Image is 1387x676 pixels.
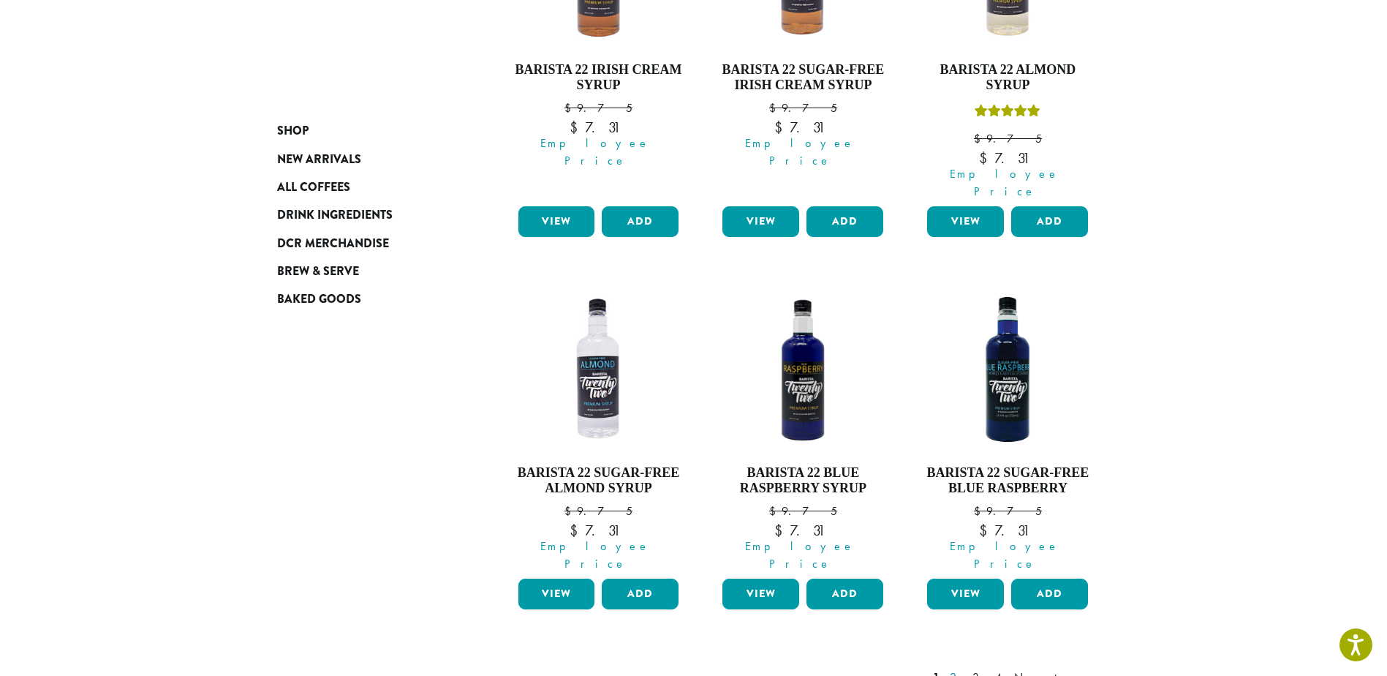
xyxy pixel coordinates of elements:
[719,465,887,497] h4: Barista 22 Blue Raspberry Syrup
[923,465,1092,497] h4: Barista 22 Sugar-Free Blue Raspberry
[570,521,585,540] span: $
[927,206,1004,237] a: View
[774,521,790,540] span: $
[277,230,453,258] a: DCR Merchandise
[277,145,453,173] a: New Arrivals
[570,521,627,540] bdi: 7.31
[277,151,361,169] span: New Arrivals
[774,118,790,137] span: $
[719,285,887,573] a: Barista 22 Blue Raspberry Syrup $9.75 Employee Price
[564,503,632,519] bdi: 9.75
[1011,579,1088,609] button: Add
[918,165,1092,200] span: Employee Price
[975,102,1040,124] div: Rated 5.00 out of 5
[774,118,832,137] bdi: 7.31
[918,538,1092,573] span: Employee Price
[769,503,782,519] span: $
[806,206,883,237] button: Add
[713,135,887,170] span: Employee Price
[277,179,350,197] span: All Coffees
[923,285,1092,454] img: SF-BLUE-RASPBERRY-e1715970249262.png
[277,235,389,253] span: DCR Merchandise
[515,465,683,497] h4: Barista 22 Sugar-Free Almond Syrup
[518,579,595,609] a: View
[769,503,837,519] bdi: 9.75
[509,135,683,170] span: Employee Price
[719,62,887,94] h4: Barista 22 Sugar-Free Irish Cream Syrup
[277,122,309,140] span: Shop
[564,100,577,116] span: $
[722,206,799,237] a: View
[277,290,361,309] span: Baked Goods
[564,503,577,519] span: $
[277,117,453,145] a: Shop
[602,579,679,609] button: Add
[974,131,986,146] span: $
[974,503,986,519] span: $
[602,206,679,237] button: Add
[277,285,453,313] a: Baked Goods
[564,100,632,116] bdi: 9.75
[722,579,799,609] a: View
[1011,206,1088,237] button: Add
[769,100,782,116] span: $
[277,263,359,281] span: Brew & Serve
[518,206,595,237] a: View
[979,149,1037,168] bdi: 7.31
[514,285,682,454] img: B22-SF-ALMOND-300x300.png
[719,285,887,454] img: B22-Blue-Raspberry-1200x-300x300.png
[515,285,683,573] a: Barista 22 Sugar-Free Almond Syrup $9.75 Employee Price
[713,538,887,573] span: Employee Price
[774,521,832,540] bdi: 7.31
[806,579,883,609] button: Add
[979,149,994,168] span: $
[277,258,453,285] a: Brew & Serve
[923,285,1092,573] a: Barista 22 Sugar-Free Blue Raspberry $9.75 Employee Price
[974,503,1042,519] bdi: 9.75
[927,579,1004,609] a: View
[509,538,683,573] span: Employee Price
[570,118,627,137] bdi: 7.31
[277,173,453,201] a: All Coffees
[923,62,1092,94] h4: Barista 22 Almond Syrup
[974,131,1042,146] bdi: 9.75
[515,62,683,94] h4: Barista 22 Irish Cream Syrup
[769,100,837,116] bdi: 9.75
[570,118,585,137] span: $
[277,206,393,225] span: Drink Ingredients
[979,521,994,540] span: $
[277,201,453,229] a: Drink Ingredients
[979,521,1037,540] bdi: 7.31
